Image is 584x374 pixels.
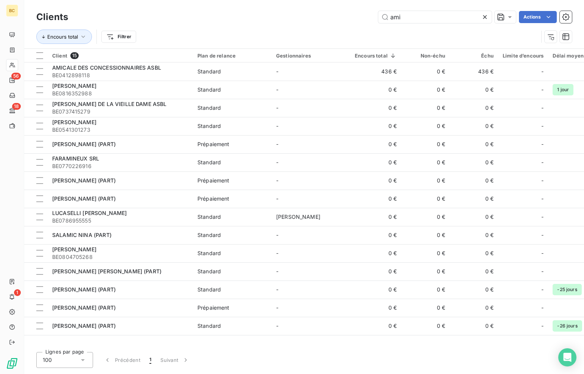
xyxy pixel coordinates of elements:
td: 0 € [350,262,401,280]
span: - [276,177,278,184]
button: Précédent [99,352,145,368]
td: 0 € [350,153,401,171]
td: 0 € [401,208,450,226]
td: 0 € [350,226,401,244]
span: - [276,123,278,129]
span: 15 [70,52,79,59]
span: [PERSON_NAME] (PART) [52,177,116,184]
span: BE0804705268 [52,253,188,261]
span: - [276,250,278,256]
div: Prépaiement [197,195,230,203]
button: Filtrer [101,31,136,43]
div: Prépaiement [197,140,230,148]
span: -25 jours [553,284,581,295]
button: 1 [145,352,156,368]
div: Échu [454,53,494,59]
td: 0 € [450,317,498,335]
td: 0 € [401,62,450,81]
span: LUCASELLI [PERSON_NAME] [52,210,127,216]
td: 0 € [450,117,498,135]
span: BE0541301273 [52,126,188,134]
span: [PERSON_NAME] [52,83,96,89]
div: Encours total [355,53,397,59]
span: - [541,140,544,148]
span: - [541,195,544,203]
span: - [541,268,544,275]
span: FARAMINEUX SRL [52,155,99,162]
td: 0 € [450,244,498,262]
span: 1 jour [553,84,573,95]
span: - [541,213,544,221]
td: 0 € [350,135,401,153]
td: 0 € [401,299,450,317]
td: 0 € [401,280,450,299]
td: 0 € [350,171,401,190]
td: 0 € [401,81,450,99]
div: Standard [197,249,221,257]
div: Standard [197,286,221,293]
td: 0 € [401,226,450,244]
span: - [541,68,544,75]
td: 0 € [401,317,450,335]
td: 0 € [401,244,450,262]
span: - [276,104,278,111]
button: Encours total [36,30,92,44]
td: 0 € [450,81,498,99]
div: Standard [197,68,221,75]
span: - [541,231,544,239]
td: 0 € [450,190,498,208]
div: Non-échu [406,53,445,59]
div: Standard [197,159,221,166]
button: Suivant [156,352,194,368]
span: - [541,249,544,257]
div: BC [6,5,18,17]
span: - [276,68,278,75]
span: - [541,304,544,312]
span: [PERSON_NAME] DE LA VIEILLE DAME ASBL [52,101,167,107]
div: Standard [197,213,221,221]
td: 0 € [350,244,401,262]
td: 436 € [350,62,401,81]
span: [PERSON_NAME] (PART) [52,141,116,147]
span: BE0770226916 [52,162,188,170]
span: - [276,141,278,147]
td: 0 € [450,99,498,117]
td: 0 € [450,153,498,171]
td: 0 € [401,135,450,153]
span: - [541,177,544,184]
td: 0 € [401,262,450,280]
div: Standard [197,104,221,112]
span: 1 [149,356,151,364]
div: Plan de relance [197,53,267,59]
span: - [276,232,278,238]
input: Rechercher [378,11,492,23]
span: [PERSON_NAME] (PART) [52,323,116,329]
span: SALAMIC NINA (PART) [52,232,112,238]
td: 0 € [450,280,498,299]
span: BE0816352988 [52,90,188,97]
span: [PERSON_NAME] [276,213,320,220]
td: 0 € [450,226,498,244]
h3: Clients [36,10,68,24]
td: 0 € [350,208,401,226]
td: 0 € [401,153,450,171]
div: Limite d’encours [503,53,544,59]
td: 0 € [350,81,401,99]
td: 0 € [350,117,401,135]
div: Prépaiement [197,177,230,184]
span: BE0412898118 [52,72,188,79]
span: 1 [14,289,21,296]
span: - [541,322,544,330]
span: - [276,268,278,274]
div: Standard [197,268,221,275]
div: Standard [197,122,221,130]
span: [PERSON_NAME] (PART) [52,195,116,202]
td: 0 € [450,171,498,190]
div: Standard [197,231,221,239]
span: 100 [43,356,52,364]
td: 0 € [350,299,401,317]
span: -26 jours [553,320,582,332]
div: Standard [197,86,221,93]
td: 0 € [401,99,450,117]
td: 0 € [401,117,450,135]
